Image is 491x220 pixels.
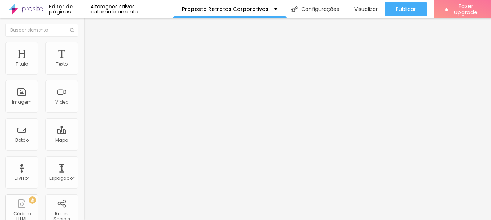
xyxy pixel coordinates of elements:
[451,3,480,16] span: Fazer Upgrade
[84,18,491,220] iframe: Editor
[396,6,416,12] span: Publicar
[55,100,68,105] div: Vídeo
[16,62,28,67] div: Título
[5,24,78,37] input: Buscar elemento
[354,6,378,12] span: Visualizar
[55,138,68,143] div: Mapa
[56,62,68,67] div: Texto
[182,7,269,12] p: Proposta Retratos Corporativos
[45,4,90,14] div: Editor de páginas
[15,138,29,143] div: Botão
[385,2,427,16] button: Publicar
[343,2,385,16] button: Visualizar
[291,6,298,12] img: Icone
[90,4,173,14] div: Alterações salvas automaticamente
[15,176,29,181] div: Divisor
[12,100,32,105] div: Imagem
[70,28,74,32] img: Icone
[49,176,74,181] div: Espaçador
